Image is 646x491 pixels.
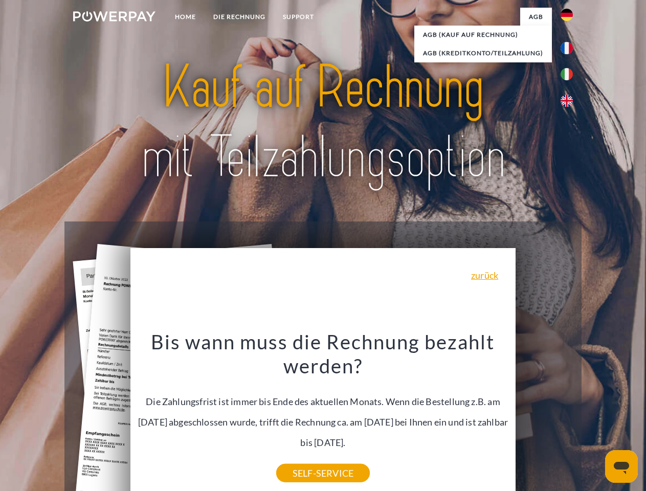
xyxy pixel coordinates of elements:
[98,49,548,196] img: title-powerpay_de.svg
[561,68,573,80] img: it
[561,42,573,54] img: fr
[205,8,274,26] a: DIE RECHNUNG
[274,8,323,26] a: SUPPORT
[137,329,510,378] h3: Bis wann muss die Rechnung bezahlt werden?
[166,8,205,26] a: Home
[414,26,552,44] a: AGB (Kauf auf Rechnung)
[605,450,638,483] iframe: Schaltfläche zum Öffnen des Messaging-Fensters
[276,464,370,482] a: SELF-SERVICE
[73,11,155,21] img: logo-powerpay-white.svg
[561,9,573,21] img: de
[520,8,552,26] a: agb
[137,329,510,473] div: Die Zahlungsfrist ist immer bis Ende des aktuellen Monats. Wenn die Bestellung z.B. am [DATE] abg...
[414,44,552,62] a: AGB (Kreditkonto/Teilzahlung)
[471,271,498,280] a: zurück
[561,95,573,107] img: en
